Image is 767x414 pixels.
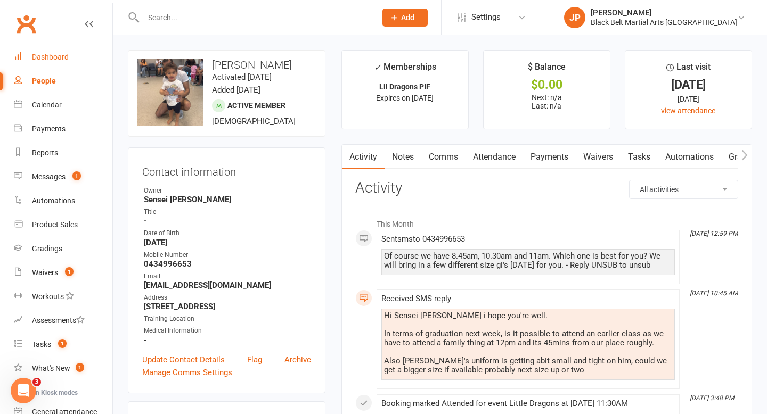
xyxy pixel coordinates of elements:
[14,117,112,141] a: Payments
[32,148,58,157] div: Reports
[591,8,737,18] div: [PERSON_NAME]
[65,267,74,276] span: 1
[658,145,721,169] a: Automations
[690,289,738,297] i: [DATE] 10:45 AM
[564,7,585,28] div: JP
[144,314,311,324] div: Training Location
[32,378,41,386] span: 3
[355,213,738,230] li: This Month
[144,259,311,269] strong: 0434996653
[14,45,112,69] a: Dashboard
[14,357,112,380] a: What's New1
[142,162,311,178] h3: Contact information
[384,252,672,270] div: Of course we have 8.45am, 10.30am and 11am. Which one is best for you? We will bring in a few dif...
[661,106,715,115] a: view attendance
[137,59,316,71] h3: [PERSON_NAME]
[381,399,675,408] div: Booking marked Attended for event Little Dragons at [DATE] 11:30AM
[32,172,66,181] div: Messages
[32,316,85,325] div: Assessments
[144,186,311,196] div: Owner
[144,216,311,226] strong: -
[32,125,66,133] div: Payments
[14,141,112,165] a: Reports
[466,145,523,169] a: Attendance
[374,60,436,80] div: Memberships
[144,271,311,281] div: Email
[247,353,262,366] a: Flag
[382,9,428,27] button: Add
[635,79,742,90] div: [DATE]
[14,333,112,357] a: Tasks 1
[523,145,576,169] a: Payments
[381,294,675,303] div: Received SMS reply
[355,180,738,196] h3: Activity
[76,363,84,372] span: 1
[212,72,272,82] time: Activated [DATE]
[493,93,600,110] p: Next: n/a Last: n/a
[284,353,311,366] a: Archive
[401,13,414,22] span: Add
[14,261,112,285] a: Waivers 1
[14,309,112,333] a: Assessments
[14,213,112,237] a: Product Sales
[14,69,112,93] a: People
[144,280,311,290] strong: [EMAIL_ADDRESS][DOMAIN_NAME]
[227,101,285,110] span: Active member
[32,244,62,253] div: Gradings
[11,378,36,403] iframe: Intercom live chat
[32,292,64,301] div: Workouts
[376,94,434,102] span: Expires on [DATE]
[666,60,711,79] div: Last visit
[144,335,311,345] strong: -
[32,340,51,349] div: Tasks
[381,234,465,244] span: Sent sms to 0434996653
[144,228,311,238] div: Date of Birth
[144,250,311,260] div: Mobile Number
[374,62,381,72] i: ✓
[690,230,738,237] i: [DATE] 12:59 PM
[212,85,260,95] time: Added [DATE]
[385,145,421,169] a: Notes
[379,82,430,91] strong: Lil Dragons PIF
[32,220,78,229] div: Product Sales
[32,53,69,61] div: Dashboard
[212,117,296,126] span: [DEMOGRAPHIC_DATA]
[58,339,67,348] span: 1
[72,171,81,180] span: 1
[13,11,39,37] a: Clubworx
[591,18,737,27] div: Black Belt Martial Arts [GEOGRAPHIC_DATA]
[576,145,621,169] a: Waivers
[14,285,112,309] a: Workouts
[14,189,112,213] a: Automations
[32,364,70,372] div: What's New
[342,145,385,169] a: Activity
[140,10,369,25] input: Search...
[14,237,112,261] a: Gradings
[471,5,501,29] span: Settings
[493,79,600,90] div: $0.00
[32,268,58,277] div: Waivers
[142,366,232,379] a: Manage Comms Settings
[635,93,742,105] div: [DATE]
[14,165,112,189] a: Messages 1
[144,302,311,311] strong: [STREET_ADDRESS]
[144,238,311,247] strong: [DATE]
[142,353,225,366] a: Update Contact Details
[137,59,203,126] img: image1743242891.png
[528,60,566,79] div: $ Balance
[144,326,311,336] div: Medical Information
[14,93,112,117] a: Calendar
[144,207,311,217] div: Title
[32,196,75,205] div: Automations
[621,145,658,169] a: Tasks
[384,311,672,375] div: Hi Sensei [PERSON_NAME] i hope you're well. In terms of graduation next week, is it possible to a...
[144,195,311,204] strong: Sensei [PERSON_NAME]
[32,77,56,85] div: People
[144,293,311,303] div: Address
[32,101,62,109] div: Calendar
[421,145,466,169] a: Comms
[690,394,734,402] i: [DATE] 3:48 PM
